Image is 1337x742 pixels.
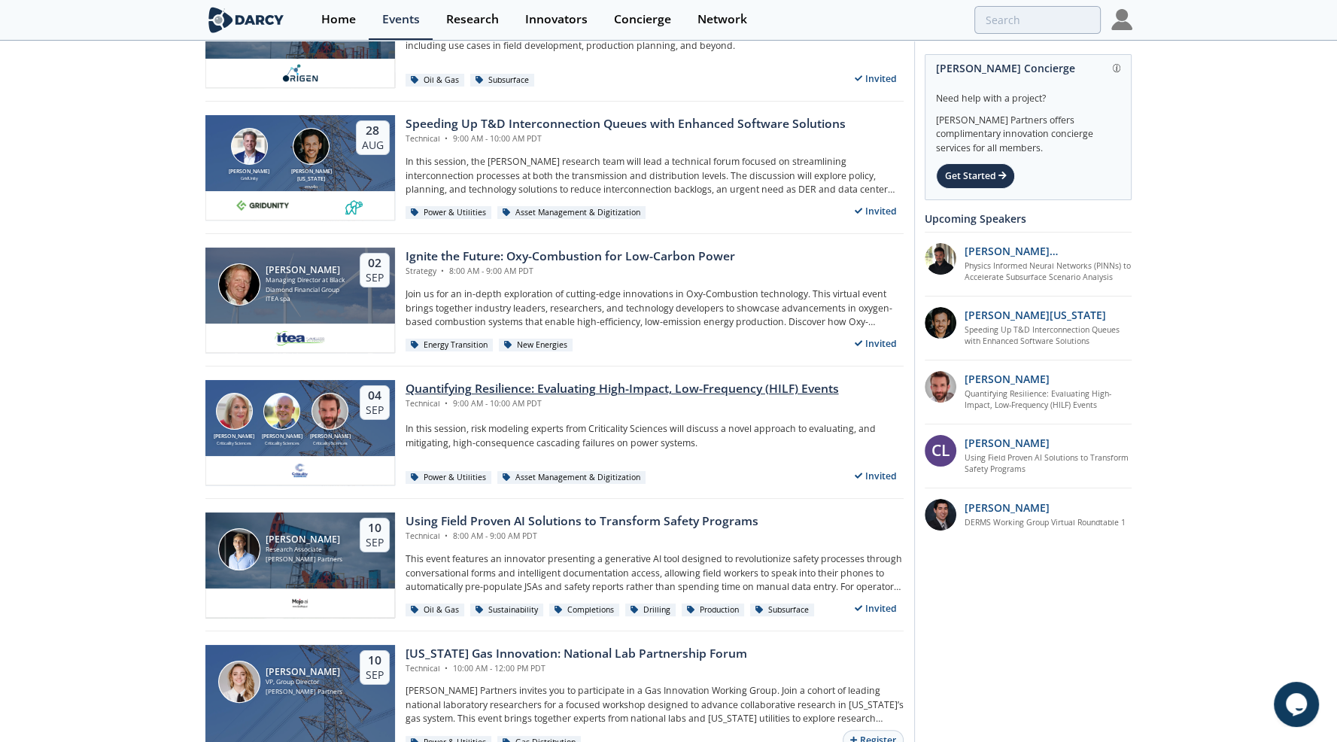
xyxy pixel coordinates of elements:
[362,138,384,152] div: Aug
[442,133,451,144] span: •
[218,661,260,703] img: Lindsey Motlow
[406,471,492,485] div: Power & Utilities
[406,380,839,398] div: Quantifying Resilience: Evaluating High-Impact, Low-Frequency (HILF) Events
[406,155,904,196] p: In this session, the [PERSON_NAME] research team will lead a technical forum focused on streamlin...
[406,512,758,531] div: Using Field Proven AI Solutions to Transform Safety Programs
[442,663,451,674] span: •
[266,677,342,687] div: VP, Group Director
[965,371,1050,387] p: [PERSON_NAME]
[965,324,1132,348] a: Speeding Up T&D Interconnection Queues with Enhanced Software Solutions
[406,115,846,133] div: Speeding Up T&D Interconnection Queues with Enhanced Software Solutions
[366,388,384,403] div: 04
[406,287,904,329] p: Join us for an in-depth exploration of cutting-edge innovations in Oxy-Combustion technology. Thi...
[226,175,272,181] div: GridUnity
[266,667,342,677] div: [PERSON_NAME]
[925,307,956,339] img: 1b183925-147f-4a47-82c9-16eeeed5003c
[205,512,904,618] a: Juan Mayol [PERSON_NAME] Research Associate [PERSON_NAME] Partners 10 Sep Using Field Proven AI S...
[406,206,492,220] div: Power & Utilities
[406,339,494,352] div: Energy Transition
[288,184,335,190] div: envelio
[205,7,287,33] img: logo-wide.svg
[406,531,758,543] div: Technical 8:00 AM - 9:00 AM PDT
[290,461,309,479] img: f59c13b7-8146-4c0f-b540-69d0cf6e4c34
[406,604,465,617] div: Oil & Gas
[211,433,259,441] div: [PERSON_NAME]
[925,243,956,275] img: 20112e9a-1f67-404a-878c-a26f1c79f5da
[697,14,747,26] div: Network
[682,604,745,617] div: Production
[848,202,904,220] div: Invited
[936,105,1120,155] div: [PERSON_NAME] Partners offers complimentary innovation concierge services for all members.
[1274,682,1322,727] iframe: chat widget
[965,260,1132,284] a: Physics Informed Neural Networks (PINNs) to Accelerate Subsurface Scenario Analysis
[366,403,384,417] div: Sep
[965,388,1132,412] a: Quantifying Resilience: Evaluating High-Impact, Low-Frequency (HILF) Events
[925,435,956,467] div: CL
[406,398,839,410] div: Technical 9:00 AM - 10:00 AM PDT
[925,371,956,403] img: 90f9c750-37bc-4a35-8c39-e7b0554cf0e9
[406,663,747,675] div: Technical 10:00 AM - 12:00 PM PDT
[497,206,646,220] div: Asset Management & Digitization
[965,452,1132,476] a: Using Field Proven AI Solutions to Transform Safety Programs
[306,440,354,446] div: Criticality Sciences
[266,294,346,304] div: ITEA spa
[366,668,384,682] div: Sep
[974,6,1101,34] input: Advanced Search
[266,687,342,697] div: [PERSON_NAME] Partners
[406,133,846,145] div: Technical 9:00 AM - 10:00 AM PDT
[266,275,346,294] div: Managing Director at Black Diamond Financial Group
[965,307,1106,323] p: [PERSON_NAME][US_STATE]
[925,499,956,531] img: 47e0ea7c-5f2f-49e4-bf12-0fca942f69fc
[406,645,747,663] div: [US_STATE] Gas Innovation: National Lab Partnership Forum
[936,81,1120,105] div: Need help with a project?
[750,604,815,617] div: Subsurface
[306,433,354,441] div: [PERSON_NAME]
[406,552,904,594] p: This event features an innovator presenting a generative AI tool designed to revolutionize safety...
[936,163,1015,189] div: Get Started
[625,604,676,617] div: Drilling
[965,517,1126,529] a: DERMS Working Group Virtual Roundtable 1
[470,604,544,617] div: Sustainability
[218,263,260,306] img: Patrick Imeson
[258,440,306,446] div: Criticality Sciences
[1113,64,1121,72] img: information.svg
[290,594,309,612] img: c99e3ca0-ae72-4bf9-a710-a645b1189d83
[266,265,346,275] div: [PERSON_NAME]
[278,64,322,82] img: origen.ai.png
[1111,9,1132,30] img: Profile
[366,521,384,536] div: 10
[263,393,300,430] img: Ben Ruddell
[205,380,904,485] a: Susan Ginsburg [PERSON_NAME] Criticality Sciences Ben Ruddell [PERSON_NAME] Criticality Sciences ...
[499,339,573,352] div: New Energies
[446,14,499,26] div: Research
[525,14,588,26] div: Innovators
[211,440,259,446] div: Criticality Sciences
[406,74,465,87] div: Oil & Gas
[216,393,253,430] img: Susan Ginsburg
[965,435,1050,451] p: [PERSON_NAME]
[406,266,735,278] div: Strategy 8:00 AM - 9:00 AM PDT
[614,14,671,26] div: Concierge
[362,123,384,138] div: 28
[226,168,272,176] div: [PERSON_NAME]
[848,334,904,353] div: Invited
[236,196,289,214] img: 10e008b0-193f-493d-a134-a0520e334597
[925,205,1132,232] div: Upcoming Speakers
[205,248,904,353] a: Patrick Imeson [PERSON_NAME] Managing Director at Black Diamond Financial Group ITEA spa 02 Sep I...
[366,256,384,271] div: 02
[406,684,904,725] p: [PERSON_NAME] Partners invites you to participate in a Gas Innovation Working Group. Join a cohor...
[366,271,384,284] div: Sep
[497,471,646,485] div: Asset Management & Digitization
[965,243,1132,259] p: [PERSON_NAME] [PERSON_NAME]
[965,500,1050,515] p: [PERSON_NAME]
[442,531,451,541] span: •
[345,196,363,214] img: 336b6de1-6040-4323-9c13-5718d9811639
[848,69,904,88] div: Invited
[288,168,335,184] div: [PERSON_NAME][US_STATE]
[266,534,342,545] div: [PERSON_NAME]
[266,555,342,564] div: [PERSON_NAME] Partners
[311,393,348,430] img: Ross Dakin
[231,128,268,165] img: Brian Fitzsimons
[205,115,904,220] a: Brian Fitzsimons [PERSON_NAME] GridUnity Luigi Montana [PERSON_NAME][US_STATE] envelio 28 Aug Spe...
[321,14,356,26] div: Home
